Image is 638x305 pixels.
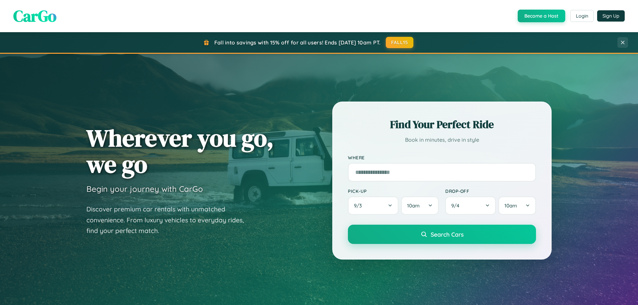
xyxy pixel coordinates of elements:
[570,10,594,22] button: Login
[348,155,536,160] label: Where
[445,196,496,215] button: 9/4
[407,202,420,209] span: 10am
[354,202,365,209] span: 9 / 3
[386,37,414,48] button: FALL15
[431,231,464,238] span: Search Cars
[445,188,536,194] label: Drop-off
[348,117,536,132] h2: Find Your Perfect Ride
[498,196,536,215] button: 10am
[86,125,274,177] h1: Wherever you go, we go
[13,5,56,27] span: CarGo
[348,225,536,244] button: Search Cars
[348,188,439,194] label: Pick-up
[86,204,253,236] p: Discover premium car rentals with unmatched convenience. From luxury vehicles to everyday rides, ...
[504,202,517,209] span: 10am
[518,10,565,22] button: Become a Host
[348,196,398,215] button: 9/3
[451,202,463,209] span: 9 / 4
[401,196,439,215] button: 10am
[214,39,381,46] span: Fall into savings with 15% off for all users! Ends [DATE] 10am PT.
[348,135,536,145] p: Book in minutes, drive in style
[597,10,625,22] button: Sign Up
[86,184,203,194] h3: Begin your journey with CarGo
